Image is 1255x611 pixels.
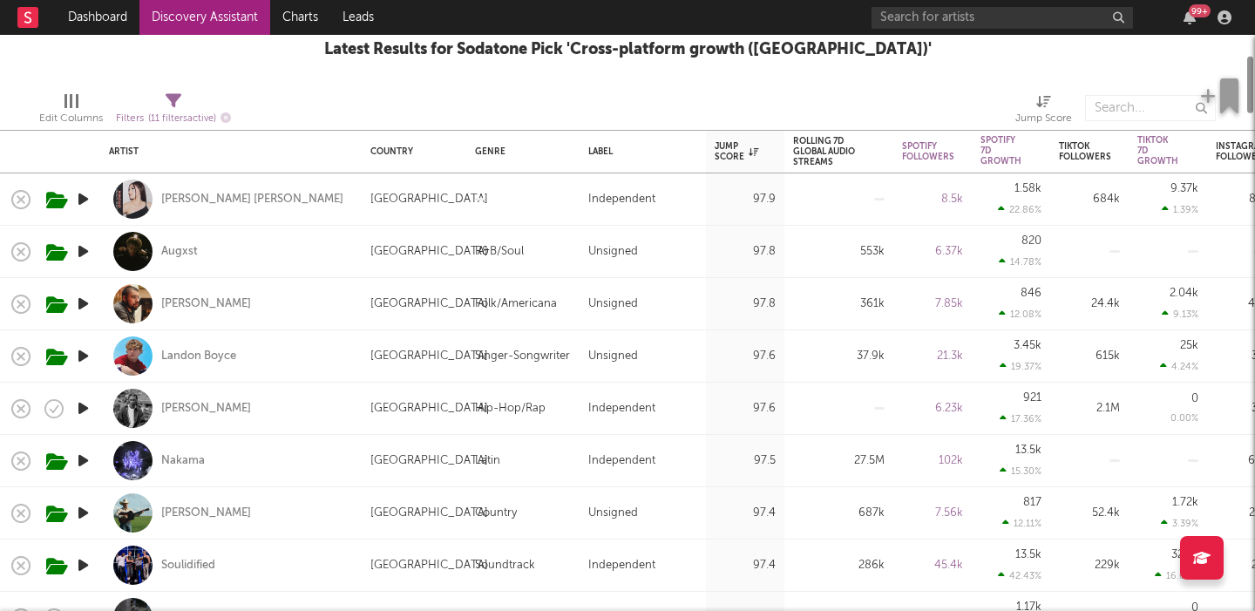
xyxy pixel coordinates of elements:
div: Spotify Followers [902,141,954,162]
div: 2.04k [1170,288,1198,299]
div: [GEOGRAPHIC_DATA] [370,555,488,576]
a: Landon Boyce [161,349,236,364]
div: 27.5M [793,451,885,472]
div: Filters(11 filters active) [116,86,231,137]
div: 921 [1023,392,1041,404]
div: 361k [793,294,885,315]
div: 52.4k [1059,503,1120,524]
div: Unsigned [588,346,638,367]
div: 12.08 % [999,309,1041,320]
div: Label [588,146,689,157]
div: Rolling 7D Global Audio Streams [793,136,858,167]
button: 99+ [1184,10,1196,24]
div: Artist [109,146,344,157]
div: 1.72k [1172,497,1198,508]
div: Singer-Songwriter [475,346,570,367]
div: 97.4 [715,503,776,524]
div: 1.58k [1014,183,1041,194]
div: 97.4 [715,555,776,576]
input: Search... [1085,95,1216,121]
div: Unsigned [588,241,638,262]
div: Unsigned [588,503,638,524]
div: Soundtrack [475,555,535,576]
div: 13.5k [1015,549,1041,560]
a: Nakama [161,453,205,469]
div: 0 [1191,393,1198,404]
div: 7.56k [902,503,963,524]
div: 97.6 [715,398,776,419]
div: Tiktok 7D Growth [1137,135,1178,166]
input: Search for artists [872,7,1133,29]
div: 24.4k [1059,294,1120,315]
div: Spotify 7D Growth [980,135,1021,166]
div: Tiktok Followers [1059,141,1111,162]
div: 9.37k [1170,183,1198,194]
div: Jump Score [715,141,758,162]
div: 6.37k [902,241,963,262]
div: 9.13 % [1162,309,1198,320]
div: Edit Columns [39,86,103,137]
div: 102k [902,451,963,472]
div: 32.7k [1171,549,1198,560]
div: Independent [588,189,655,210]
div: Independent [588,398,655,419]
div: Latin [475,451,500,472]
div: Jump Score [1015,108,1072,129]
div: Jump Score [1015,86,1072,137]
div: [GEOGRAPHIC_DATA] [370,294,488,315]
div: Folk/Americana [475,294,557,315]
div: 820 [1021,235,1041,247]
div: Country [475,503,517,524]
div: 13.5k [1015,445,1041,456]
div: Genre [475,146,562,157]
div: 817 [1023,497,1041,508]
div: 1.39 % [1162,204,1198,215]
div: [GEOGRAPHIC_DATA] [370,398,488,419]
div: 37.9k [793,346,885,367]
div: 25k [1180,340,1198,351]
div: Latest Results for Sodatone Pick ' Cross-platform growth ([GEOGRAPHIC_DATA]) ' [324,39,932,60]
div: Independent [588,555,655,576]
div: 21.3k [902,346,963,367]
div: 22.86 % [998,204,1041,215]
div: 4.24 % [1160,361,1198,372]
div: 3.45k [1014,340,1041,351]
a: [PERSON_NAME] [PERSON_NAME] [161,192,343,207]
div: 17.36 % [1000,413,1041,424]
a: [PERSON_NAME] [161,401,251,417]
div: 45.4k [902,555,963,576]
div: 0.00 % [1170,414,1198,424]
div: Hip-Hop/Rap [475,398,546,419]
div: 15.30 % [1000,465,1041,477]
div: 8.5k [902,189,963,210]
div: 42.43 % [998,570,1041,581]
a: Augxst [161,244,198,260]
div: 286k [793,555,885,576]
div: 19.37 % [1000,361,1041,372]
div: 846 [1021,288,1041,299]
div: 97.9 [715,189,776,210]
a: [PERSON_NAME] [161,296,251,312]
div: Edit Columns [39,108,103,129]
div: 684k [1059,189,1120,210]
div: 2.1M [1059,398,1120,419]
a: [PERSON_NAME] [161,506,251,521]
div: 229k [1059,555,1120,576]
div: [GEOGRAPHIC_DATA] [370,189,488,210]
div: 16.64 % [1155,570,1198,581]
div: 97.5 [715,451,776,472]
div: 687k [793,503,885,524]
div: Unsigned [588,294,638,315]
div: 615k [1059,346,1120,367]
a: Soulidified [161,558,215,574]
div: [GEOGRAPHIC_DATA] [370,241,488,262]
div: R&B/Soul [475,241,524,262]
